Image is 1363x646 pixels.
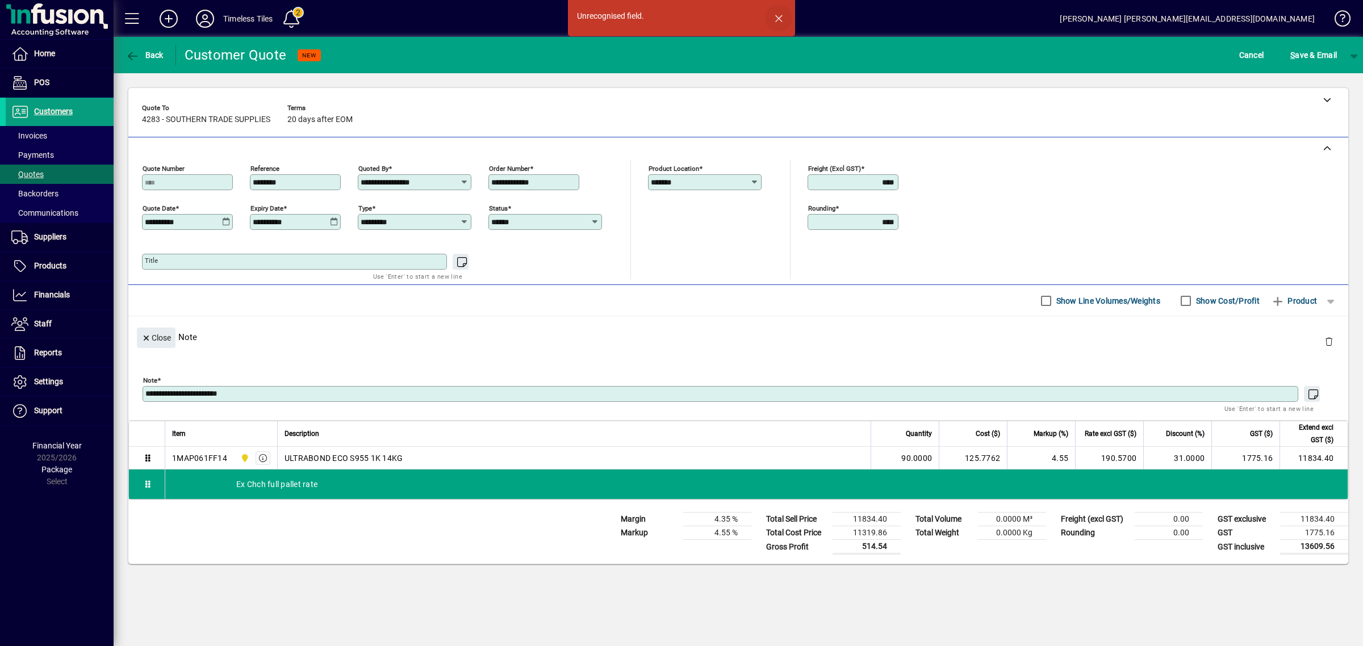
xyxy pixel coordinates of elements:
[1166,427,1205,440] span: Discount (%)
[1265,291,1323,311] button: Product
[41,465,72,474] span: Package
[489,165,530,173] mat-label: Order number
[1224,402,1314,415] mat-hint: Use 'Enter' to start a new line
[34,290,70,299] span: Financials
[910,513,978,526] td: Total Volume
[1280,513,1348,526] td: 11834.40
[6,203,114,223] a: Communications
[833,526,901,540] td: 11319.86
[760,513,833,526] td: Total Sell Price
[32,441,82,450] span: Financial Year
[1287,421,1333,446] span: Extend excl GST ($)
[1280,540,1348,554] td: 13609.56
[187,9,223,29] button: Profile
[1054,295,1160,307] label: Show Line Volumes/Weights
[6,252,114,280] a: Products
[1211,447,1280,469] td: 1775.16
[285,427,319,440] span: Description
[683,513,751,526] td: 4.35 %
[6,40,114,68] a: Home
[358,165,388,173] mat-label: Quoted by
[34,78,49,87] span: POS
[250,165,279,173] mat-label: Reference
[833,513,901,526] td: 11834.40
[34,107,73,116] span: Customers
[615,513,683,526] td: Margin
[649,165,699,173] mat-label: Product location
[128,316,1348,358] div: Note
[6,184,114,203] a: Backorders
[1212,513,1280,526] td: GST exclusive
[172,452,227,464] div: 1MAP061FF14
[978,513,1046,526] td: 0.0000 M³
[141,329,171,347] span: Close
[34,348,62,357] span: Reports
[1055,526,1135,540] td: Rounding
[143,376,157,384] mat-label: Note
[126,51,164,60] span: Back
[34,49,55,58] span: Home
[1060,10,1315,28] div: [PERSON_NAME] [PERSON_NAME][EMAIL_ADDRESS][DOMAIN_NAME]
[808,204,835,212] mat-label: Rounding
[134,332,178,342] app-page-header-button: Close
[123,45,166,65] button: Back
[358,204,372,212] mat-label: Type
[185,46,287,64] div: Customer Quote
[145,257,158,265] mat-label: Title
[11,170,44,179] span: Quotes
[760,526,833,540] td: Total Cost Price
[34,261,66,270] span: Products
[237,452,250,464] span: Dunedin
[978,526,1046,540] td: 0.0000 Kg
[11,150,54,160] span: Payments
[6,368,114,396] a: Settings
[1315,336,1343,346] app-page-header-button: Delete
[223,10,273,28] div: Timeless Tiles
[302,52,316,59] span: NEW
[1239,46,1264,64] span: Cancel
[683,526,751,540] td: 4.55 %
[11,131,47,140] span: Invoices
[1194,295,1260,307] label: Show Cost/Profit
[172,427,186,440] span: Item
[1143,447,1211,469] td: 31.0000
[34,319,52,328] span: Staff
[1236,45,1267,65] button: Cancel
[137,328,175,348] button: Close
[1212,526,1280,540] td: GST
[143,204,175,212] mat-label: Quote date
[1326,2,1349,39] a: Knowledge Base
[1055,513,1135,526] td: Freight (excl GST)
[1315,328,1343,355] button: Delete
[760,540,833,554] td: Gross Profit
[1007,447,1075,469] td: 4.55
[6,69,114,97] a: POS
[11,189,58,198] span: Backorders
[6,126,114,145] a: Invoices
[1290,46,1337,64] span: ave & Email
[150,9,187,29] button: Add
[6,339,114,367] a: Reports
[165,469,1348,499] div: Ex Chch full pallet rate
[910,526,978,540] td: Total Weight
[1285,45,1343,65] button: Save & Email
[6,223,114,251] a: Suppliers
[1135,526,1203,540] td: 0.00
[34,377,63,386] span: Settings
[34,232,66,241] span: Suppliers
[1212,540,1280,554] td: GST inclusive
[1271,292,1317,310] span: Product
[143,165,185,173] mat-label: Quote number
[285,452,403,464] span: ULTRABOND ECO S955 1K 14KG
[833,540,901,554] td: 514.54
[1034,427,1068,440] span: Markup (%)
[287,115,353,124] span: 20 days after EOM
[6,165,114,184] a: Quotes
[1280,526,1348,540] td: 1775.16
[1085,427,1136,440] span: Rate excl GST ($)
[1280,447,1348,469] td: 11834.40
[6,281,114,309] a: Financials
[250,204,283,212] mat-label: Expiry date
[373,270,462,283] mat-hint: Use 'Enter' to start a new line
[976,427,1000,440] span: Cost ($)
